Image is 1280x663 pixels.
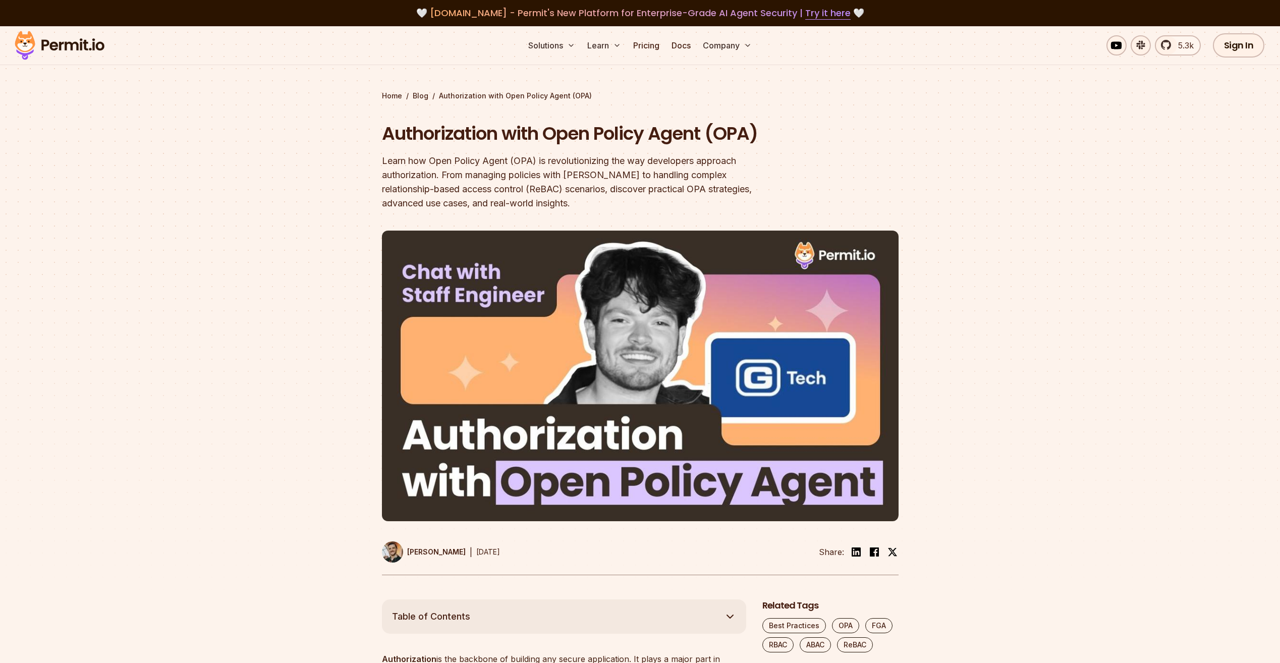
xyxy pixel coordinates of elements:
[1213,33,1265,58] a: Sign In
[800,637,831,652] a: ABAC
[762,637,794,652] a: RBAC
[382,121,769,146] h1: Authorization with Open Policy Agent (OPA)
[392,610,470,624] span: Table of Contents
[865,618,893,633] a: FGA
[629,35,663,56] a: Pricing
[382,91,402,101] a: Home
[430,7,851,19] span: [DOMAIN_NAME] - Permit's New Platform for Enterprise-Grade AI Agent Security |
[837,637,873,652] a: ReBAC
[832,618,859,633] a: OPA
[583,35,625,56] button: Learn
[407,547,466,557] p: [PERSON_NAME]
[805,7,851,20] a: Try it here
[1155,35,1201,56] a: 5.3k
[524,35,579,56] button: Solutions
[10,28,109,63] img: Permit logo
[762,599,899,612] h2: Related Tags
[382,231,899,521] img: Authorization with Open Policy Agent (OPA)
[382,91,899,101] div: / /
[382,599,746,634] button: Table of Contents
[819,546,844,558] li: Share:
[667,35,695,56] a: Docs
[762,618,826,633] a: Best Practices
[1172,39,1194,51] span: 5.3k
[24,6,1256,20] div: 🤍 🤍
[850,546,862,558] img: linkedin
[699,35,756,56] button: Company
[413,91,428,101] a: Blog
[887,547,898,557] img: twitter
[382,154,769,210] div: Learn how Open Policy Agent (OPA) is revolutionizing the way developers approach authorization. F...
[470,546,472,558] div: |
[382,541,403,563] img: Daniel Bass
[382,541,466,563] a: [PERSON_NAME]
[868,546,880,558] img: facebook
[476,547,500,556] time: [DATE]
